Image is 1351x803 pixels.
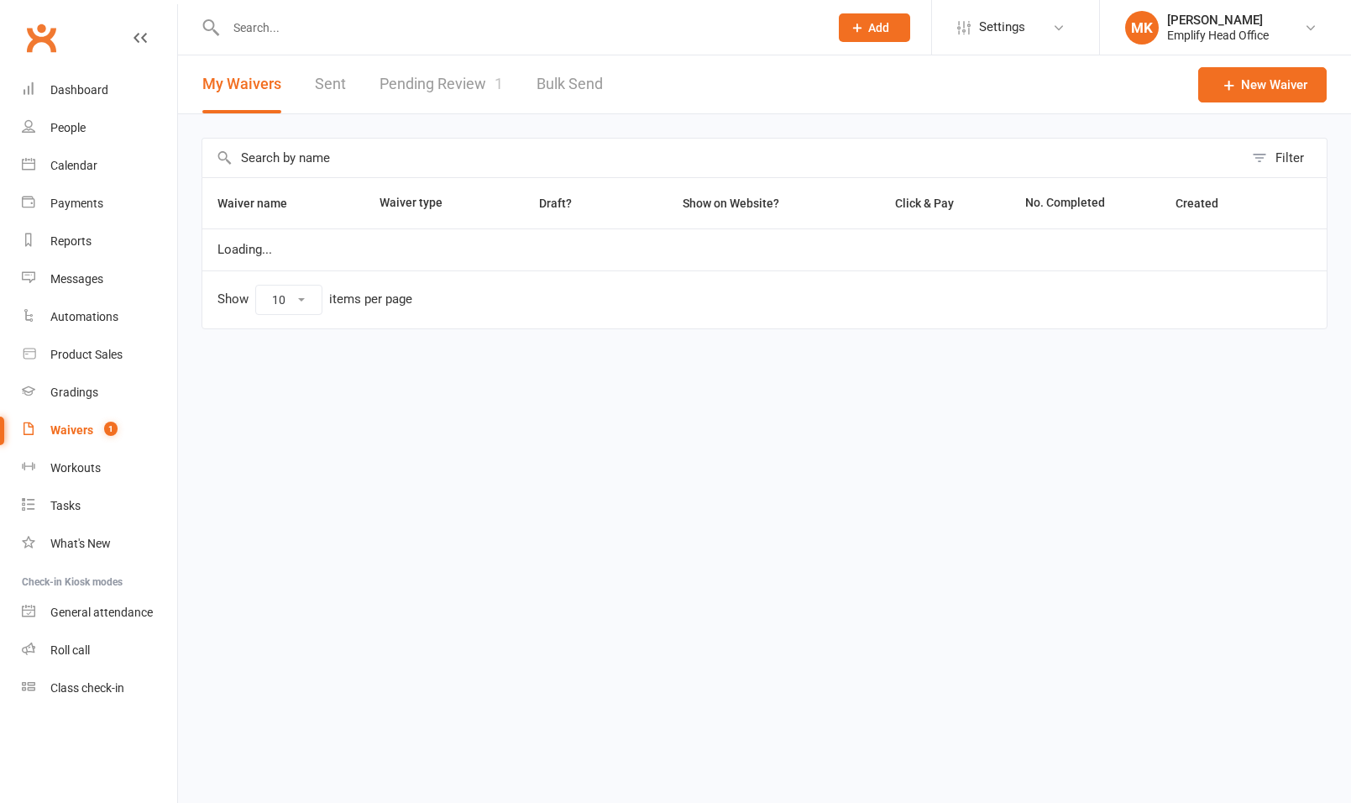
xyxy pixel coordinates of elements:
[1198,67,1327,102] a: New Waiver
[50,272,103,286] div: Messages
[880,193,972,213] button: Click & Pay
[1176,197,1237,210] span: Created
[329,292,412,307] div: items per page
[1176,193,1237,213] button: Created
[50,234,92,248] div: Reports
[1167,13,1269,28] div: [PERSON_NAME]
[50,159,97,172] div: Calendar
[1244,139,1327,177] button: Filter
[217,285,412,315] div: Show
[22,298,177,336] a: Automations
[22,223,177,260] a: Reports
[22,487,177,525] a: Tasks
[50,83,108,97] div: Dashboard
[495,75,503,92] span: 1
[315,55,346,113] a: Sent
[979,8,1025,46] span: Settings
[202,228,1327,270] td: Loading...
[683,197,779,210] span: Show on Website?
[22,594,177,632] a: General attendance kiosk mode
[1275,148,1304,168] div: Filter
[221,16,817,39] input: Search...
[22,71,177,109] a: Dashboard
[22,147,177,185] a: Calendar
[50,461,101,475] div: Workouts
[50,681,124,695] div: Class check-in
[22,185,177,223] a: Payments
[539,197,572,210] span: Draft?
[668,193,798,213] button: Show on Website?
[20,17,62,59] a: Clubworx
[104,422,118,436] span: 1
[537,55,603,113] a: Bulk Send
[868,21,889,34] span: Add
[22,412,177,449] a: Waivers 1
[50,197,103,210] div: Payments
[1125,11,1159,45] div: MK
[22,260,177,298] a: Messages
[1010,178,1160,228] th: No. Completed
[364,178,492,228] th: Waiver type
[50,348,123,361] div: Product Sales
[380,55,503,113] a: Pending Review1
[22,336,177,374] a: Product Sales
[22,449,177,487] a: Workouts
[50,310,118,323] div: Automations
[839,13,910,42] button: Add
[50,423,93,437] div: Waivers
[22,374,177,412] a: Gradings
[217,193,306,213] button: Waiver name
[50,121,86,134] div: People
[22,525,177,563] a: What's New
[50,537,111,550] div: What's New
[1167,28,1269,43] div: Emplify Head Office
[22,669,177,707] a: Class kiosk mode
[202,55,281,113] button: My Waivers
[202,139,1244,177] input: Search by name
[22,109,177,147] a: People
[895,197,954,210] span: Click & Pay
[50,606,153,619] div: General attendance
[22,632,177,669] a: Roll call
[50,499,81,512] div: Tasks
[524,193,590,213] button: Draft?
[50,643,90,657] div: Roll call
[217,197,306,210] span: Waiver name
[50,386,98,399] div: Gradings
